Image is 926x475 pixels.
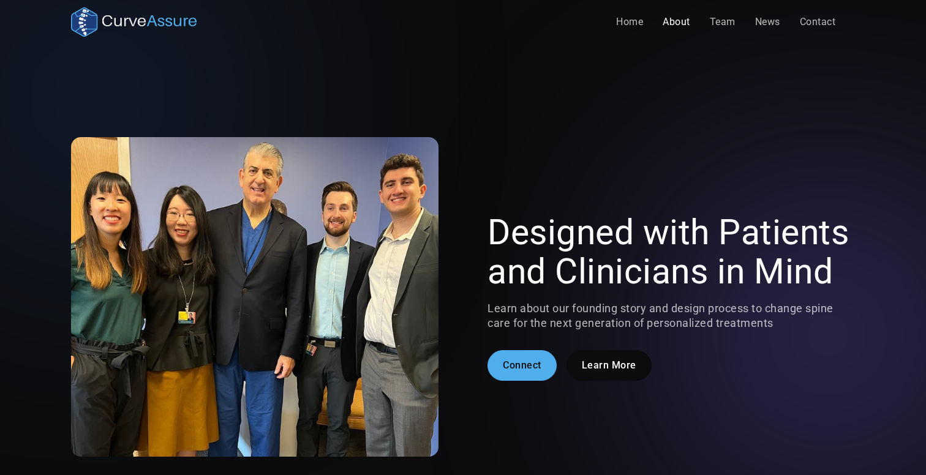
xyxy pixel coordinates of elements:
[71,7,197,37] a: home
[606,10,653,34] a: Home
[790,10,846,34] a: Contact
[745,10,790,34] a: News
[487,350,557,381] a: Connect
[567,350,652,381] a: Learn More
[700,10,745,34] a: Team
[487,301,855,331] p: Learn about our founding story and design process to change spine care for the next generation of...
[653,10,700,34] a: About
[487,213,855,291] h1: Designed with Patients and Clinicians in Mind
